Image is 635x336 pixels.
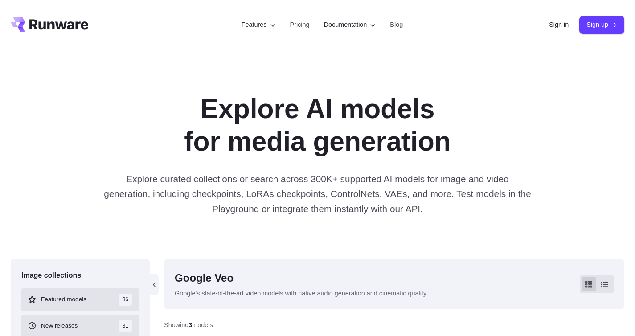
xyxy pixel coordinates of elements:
a: Sign in [549,20,569,30]
a: Pricing [290,20,310,30]
button: Featured models 36 [21,288,139,311]
span: Featured models [41,295,86,304]
strong: 3 [188,321,192,328]
label: Features [242,20,276,30]
button: ‹ [150,274,159,295]
div: Google Veo [175,270,428,287]
span: New releases [41,321,78,331]
a: Go to / [11,17,88,32]
span: 31 [119,320,132,332]
span: 36 [119,294,132,306]
p: Explore curated collections or search across 300K+ supported AI models for image and video genera... [103,172,533,216]
label: Documentation [324,20,376,30]
h1: Explore AI models for media generation [72,93,563,157]
a: Sign up [579,16,624,33]
p: Google's state-of-the-art video models with native audio generation and cinematic quality. [175,288,428,299]
a: Blog [390,20,403,30]
div: Showing models [164,320,213,330]
div: Image collections [21,270,139,281]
